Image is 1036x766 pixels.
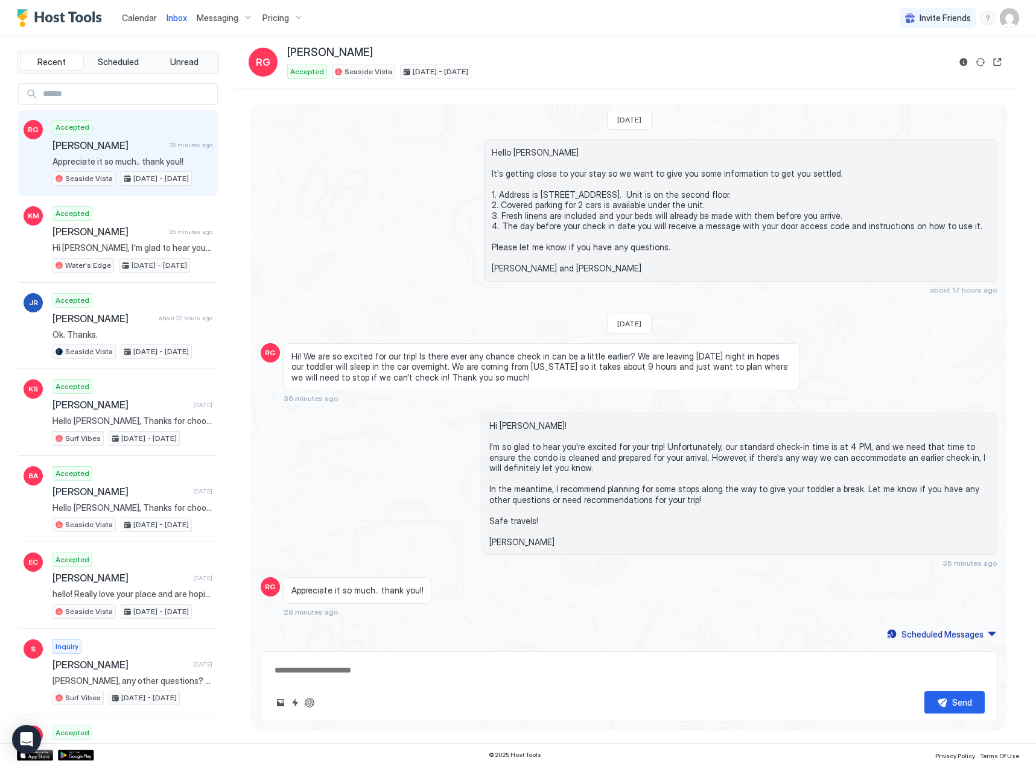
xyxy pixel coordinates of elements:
[52,139,165,151] span: [PERSON_NAME]
[52,659,188,671] span: [PERSON_NAME]
[17,51,219,74] div: tab-group
[935,749,975,761] a: Privacy Policy
[52,486,188,498] span: [PERSON_NAME]
[284,607,338,616] span: 28 minutes ago
[65,692,101,703] span: Surf Vibes
[197,13,238,24] span: Messaging
[942,559,997,568] span: 35 minutes ago
[52,329,212,340] span: Ok. Thanks.
[31,644,36,654] span: S
[56,381,89,392] span: Accepted
[52,416,212,426] span: Hello [PERSON_NAME], Thanks for choosing to stay at our place! We are sure you will love it. We w...
[952,696,972,709] div: Send
[133,173,189,184] span: [DATE] - [DATE]
[52,242,212,253] span: Hi [PERSON_NAME], I'm glad to hear you're excited! I'll do my best to accommodate an early check-...
[28,470,38,481] span: BA
[86,54,150,71] button: Scheduled
[65,173,113,184] span: Seaside Vista
[65,260,111,271] span: Water's Edge
[980,11,995,25] div: menu
[193,401,212,409] span: [DATE]
[17,9,107,27] a: Host Tools Logo
[56,295,89,306] span: Accepted
[167,13,187,23] span: Inbox
[1000,8,1019,28] div: User profile
[265,581,276,592] span: RG
[37,57,66,68] span: Recent
[930,285,997,294] span: about 17 hours ago
[413,66,468,77] span: [DATE] - [DATE]
[345,66,392,77] span: Seaside Vista
[291,351,792,383] span: Hi! We are so excited for our trip! Is there ever any chance check in can be a little earlier? We...
[12,725,41,754] div: Open Intercom Messenger
[52,226,164,238] span: [PERSON_NAME]
[273,695,288,710] button: Upload image
[65,606,113,617] span: Seaside Vista
[52,399,188,411] span: [PERSON_NAME]
[56,208,89,219] span: Accepted
[56,641,78,652] span: Inquiry
[170,57,199,68] span: Unread
[885,626,997,642] button: Scheduled Messages
[52,502,212,513] span: Hello [PERSON_NAME], Thanks for choosing to stay at our place! We are sure you will love it. We w...
[122,11,157,24] a: Calendar
[167,11,187,24] a: Inbox
[288,695,302,710] button: Quick reply
[980,749,1019,761] a: Terms Of Use
[170,141,212,149] span: 28 minutes ago
[489,751,541,759] span: © 2025 Host Tools
[38,84,217,104] input: Input Field
[617,115,641,124] span: [DATE]
[56,122,89,133] span: Accepted
[990,55,1005,69] button: Open reservation
[290,66,324,77] span: Accepted
[169,228,212,236] span: 35 minutes ago
[924,691,985,714] button: Send
[65,346,113,357] span: Seaside Vista
[52,312,154,324] span: [PERSON_NAME]
[121,433,177,444] span: [DATE] - [DATE]
[152,54,216,71] button: Unread
[28,384,38,394] span: KS
[935,752,975,759] span: Privacy Policy
[489,420,990,547] span: Hi [PERSON_NAME]! I'm so glad to hear you're excited for your trip! Unfortunately, our standard c...
[65,433,101,444] span: Surf Vibes
[193,487,212,495] span: [DATE]
[193,660,212,668] span: [DATE]
[98,57,139,68] span: Scheduled
[956,55,971,69] button: Reservation information
[901,628,984,641] div: Scheduled Messages
[262,13,289,24] span: Pricing
[28,557,38,568] span: EC
[492,147,990,274] span: Hello [PERSON_NAME] It's getting close to your stay so we want to give you some information to ge...
[121,692,177,703] span: [DATE] - [DATE]
[291,585,424,596] span: Appreciate it so much.. thank you!!
[58,750,94,761] a: Google Play Store
[17,750,53,761] a: App Store
[133,346,189,357] span: [DATE] - [DATE]
[617,319,641,328] span: [DATE]
[28,210,39,221] span: KM
[52,589,212,600] span: hello! Really love your place and are hoping to book it- is there 2 parking spots available? we h...
[256,55,270,69] span: RG
[302,695,317,710] button: ChatGPT Auto Reply
[29,297,38,308] span: JR
[56,727,89,738] span: Accepted
[56,554,89,565] span: Accepted
[193,574,212,582] span: [DATE]
[132,260,187,271] span: [DATE] - [DATE]
[159,314,212,322] span: about 22 hours ago
[287,46,373,60] span: [PERSON_NAME]
[52,676,212,686] span: [PERSON_NAME], any other questions? Are you still interested in the property that week?
[52,156,212,167] span: Appreciate it so much.. thank you!!
[28,124,39,135] span: RG
[980,752,1019,759] span: Terms Of Use
[122,13,157,23] span: Calendar
[56,468,89,479] span: Accepted
[133,519,189,530] span: [DATE] - [DATE]
[920,13,971,24] span: Invite Friends
[133,606,189,617] span: [DATE] - [DATE]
